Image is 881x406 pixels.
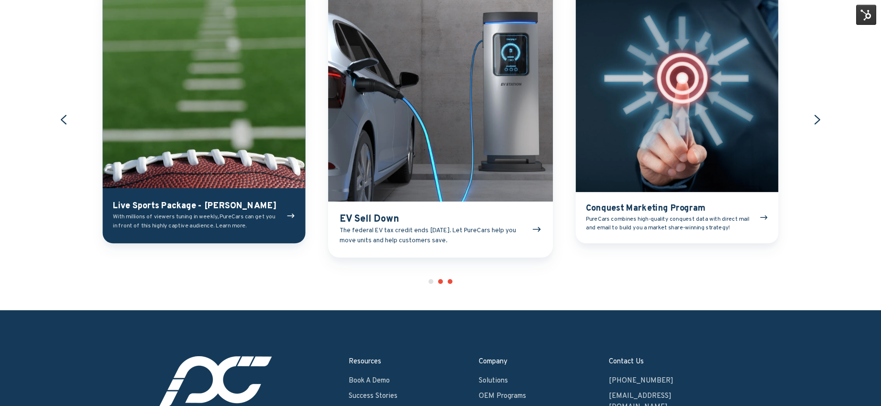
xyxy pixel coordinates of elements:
[58,114,69,125] button: Previous slide
[812,114,823,125] button: Next slide
[856,5,876,25] img: HubSpot Tools Menu Toggle
[479,376,508,385] a: Solutions
[349,392,397,401] a: Success Stories
[479,392,526,401] a: OEM Programs
[448,279,452,284] button: Go to slide 3
[429,279,433,284] button: Go to slide 1
[479,357,507,366] a: Company
[349,376,390,385] a: Book A Demo
[609,376,673,385] a: [PHONE_NUMBER]
[609,357,644,366] a: Contact Us
[349,357,381,366] a: Resources
[438,279,443,284] button: Go to slide 2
